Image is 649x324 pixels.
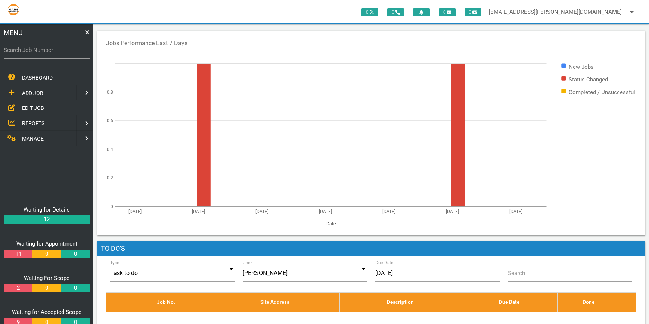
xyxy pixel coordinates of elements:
[4,215,90,224] a: 12
[107,118,113,123] text: 0.6
[509,209,522,214] text: [DATE]
[210,293,340,312] th: Site Address
[111,61,113,66] text: 1
[243,259,252,266] label: User
[22,105,44,111] span: EDIT JOB
[12,309,81,315] a: Waiting for Accepted Scope
[255,209,268,214] text: [DATE]
[16,240,77,247] a: Waiting for Appointment
[24,206,70,213] a: Waiting for Details
[22,120,44,126] span: REPORTS
[439,8,456,16] span: 0
[61,284,89,292] a: 0
[107,146,113,152] text: 0.4
[361,8,378,16] span: 0
[461,293,557,312] th: Due Date
[569,89,635,96] text: Completed / Unsuccessful
[107,175,113,180] text: 0.2
[387,8,404,16] span: 0
[569,76,608,83] text: Status Changed
[97,241,645,256] h1: To Do's
[7,4,19,16] img: s3file
[107,89,113,95] text: 0.8
[192,209,205,214] text: [DATE]
[61,250,89,258] a: 0
[32,250,61,258] a: 0
[446,209,459,214] text: [DATE]
[340,293,461,312] th: Description
[22,90,43,96] span: ADD JOB
[382,209,395,214] text: [DATE]
[128,209,142,214] text: [DATE]
[111,204,113,209] text: 0
[557,293,620,312] th: Done
[4,28,23,38] span: MENU
[375,259,394,266] label: Due Date
[122,293,210,312] th: Job No.
[24,275,69,281] a: Waiting For Scope
[110,259,119,266] label: Type
[4,46,90,55] label: Search Job Number
[32,284,61,292] a: 0
[4,284,32,292] a: 2
[319,209,332,214] text: [DATE]
[22,136,44,142] span: MANAGE
[508,269,525,278] label: Search
[465,8,481,16] span: 0
[22,75,53,81] span: DASHBOARD
[4,250,32,258] a: 14
[106,40,187,47] text: Jobs Performance Last 7 Days
[326,221,336,226] text: Date
[569,64,594,70] text: New Jobs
